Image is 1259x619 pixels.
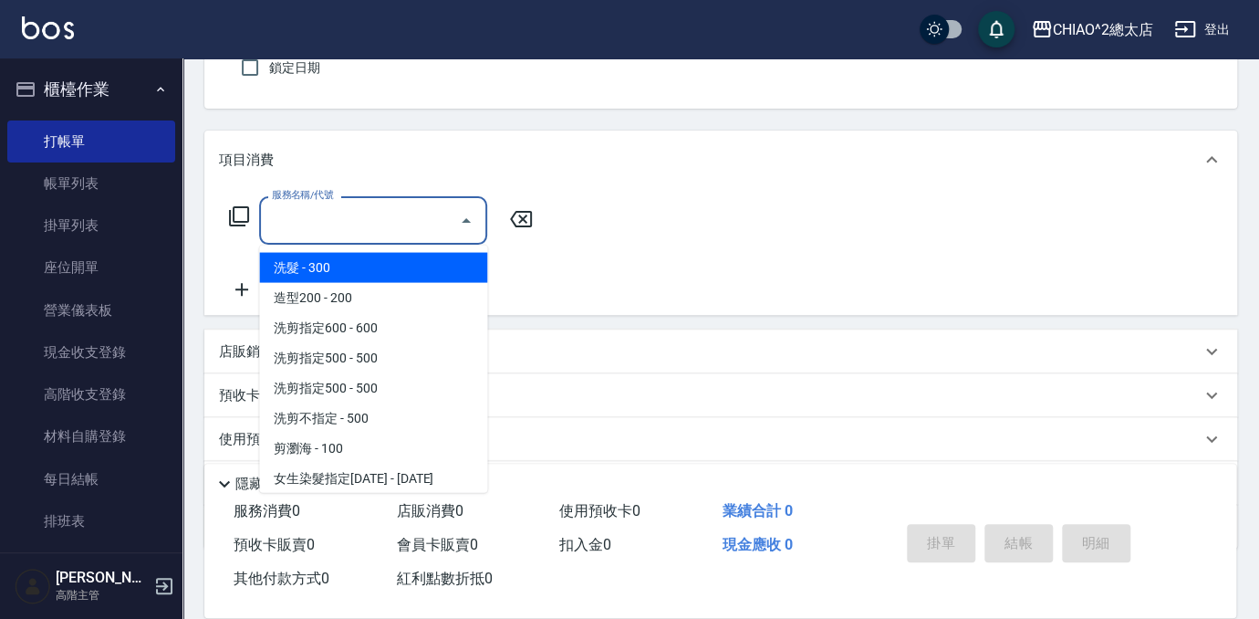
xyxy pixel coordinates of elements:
[22,16,74,39] img: Logo
[259,252,487,282] span: 洗髮 - 300
[7,247,175,289] a: 座位開單
[7,289,175,331] a: 營業儀表板
[397,536,478,553] span: 會員卡販賣 0
[204,131,1237,189] div: 項目消費
[1024,11,1160,48] button: CHIAO^2總太店
[219,386,287,405] p: 預收卡販賣
[272,188,333,202] label: 服務名稱/代號
[7,121,175,163] a: 打帳單
[235,475,317,494] p: 隱藏業績明細
[56,569,149,587] h5: [PERSON_NAME]
[7,500,175,542] a: 排班表
[1167,13,1237,47] button: 登出
[259,433,487,463] span: 剪瀏海 - 100
[259,342,487,372] span: 洗剪指定500 - 500
[219,342,274,362] p: 店販銷售
[559,536,611,553] span: 扣入金 0
[234,536,315,553] span: 預收卡販賣 0
[259,403,487,433] span: 洗剪不指定 - 500
[219,151,274,170] p: 項目消費
[452,206,481,236] button: Close
[259,372,487,403] span: 洗剪指定500 - 500
[219,430,287,449] p: 使用預收卡
[978,11,1014,47] button: save
[7,205,175,247] a: 掛單列表
[7,331,175,373] a: 現金收支登錄
[259,463,487,493] span: 女生染髮指定[DATE] - [DATE]
[397,502,463,519] span: 店販消費 0
[1053,18,1153,41] div: CHIAO^2總太店
[259,312,487,342] span: 洗剪指定600 - 600
[234,502,300,519] span: 服務消費 0
[259,282,487,312] span: 造型200 - 200
[7,458,175,500] a: 每日結帳
[7,415,175,457] a: 材料自購登錄
[559,502,640,519] span: 使用預收卡 0
[204,330,1237,373] div: 店販銷售
[56,587,149,603] p: 高階主管
[723,502,793,519] span: 業績合計 0
[397,570,493,587] span: 紅利點數折抵 0
[204,461,1237,505] div: 其他付款方式
[269,58,320,78] span: 鎖定日期
[723,536,793,553] span: 現金應收 0
[15,568,51,604] img: Person
[7,66,175,113] button: 櫃檯作業
[234,570,329,587] span: 其他付款方式 0
[7,163,175,205] a: 帳單列表
[7,542,175,584] a: 現場電腦打卡
[204,417,1237,461] div: 使用預收卡
[204,373,1237,417] div: 預收卡販賣
[7,373,175,415] a: 高階收支登錄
